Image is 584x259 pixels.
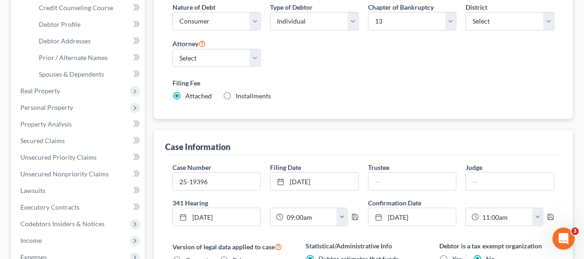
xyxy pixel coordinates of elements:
span: Unsecured Priority Claims [20,153,97,161]
label: Chapter of Bankruptcy [368,2,434,12]
input: -- [466,173,554,190]
span: Personal Property [20,103,73,111]
a: Prior / Alternate Names [31,49,145,66]
a: Unsecured Nonpriority Claims [13,166,145,182]
span: Debtor Profile [39,20,80,28]
a: Lawsuits [13,182,145,199]
label: District [466,2,487,12]
input: Enter case number... [173,173,261,190]
label: Judge [466,163,482,172]
a: [DATE] [173,208,261,226]
span: Spouses & Dependents [39,70,104,78]
span: Property Analysis [20,120,72,128]
a: [DATE] [270,173,358,190]
label: Case Number [172,163,211,172]
span: Installments [236,92,271,100]
label: 341 Hearing [168,198,363,208]
label: Type of Debtor [270,2,313,12]
span: Secured Claims [20,137,65,145]
span: Codebtors Insiders & Notices [20,220,105,228]
input: -- : -- [283,208,337,226]
iframe: Intercom live chat [553,228,575,250]
span: Unsecured Nonpriority Claims [20,170,109,178]
a: Executory Contracts [13,199,145,216]
a: Unsecured Priority Claims [13,149,145,166]
span: Debtor Addresses [39,37,91,45]
span: Executory Contracts [20,203,80,211]
span: Credit Counseling Course [39,4,113,12]
label: Trustee [368,163,389,172]
label: Filing Date [270,163,301,172]
a: Spouses & Dependents [31,66,145,83]
label: Version of legal data applied to case [172,241,288,252]
label: Nature of Debt [172,2,215,12]
div: Case Information [165,141,230,152]
span: Income [20,236,42,244]
label: Statistical/Administrative Info [306,241,421,251]
a: Debtor Addresses [31,33,145,49]
label: Confirmation Date [363,198,559,208]
a: Secured Claims [13,133,145,149]
span: Lawsuits [20,187,45,194]
a: [DATE] [369,208,456,226]
label: Debtor is a tax exempt organization [439,241,554,251]
span: Prior / Alternate Names [39,54,108,61]
label: Filing Fee [172,78,554,88]
label: Attorney [172,38,206,49]
a: Debtor Profile [31,16,145,33]
input: -- [369,173,456,190]
span: 3 [572,228,579,235]
span: Attached [185,92,212,100]
input: -- : -- [479,208,533,226]
a: Property Analysis [13,116,145,133]
span: Real Property [20,87,60,95]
